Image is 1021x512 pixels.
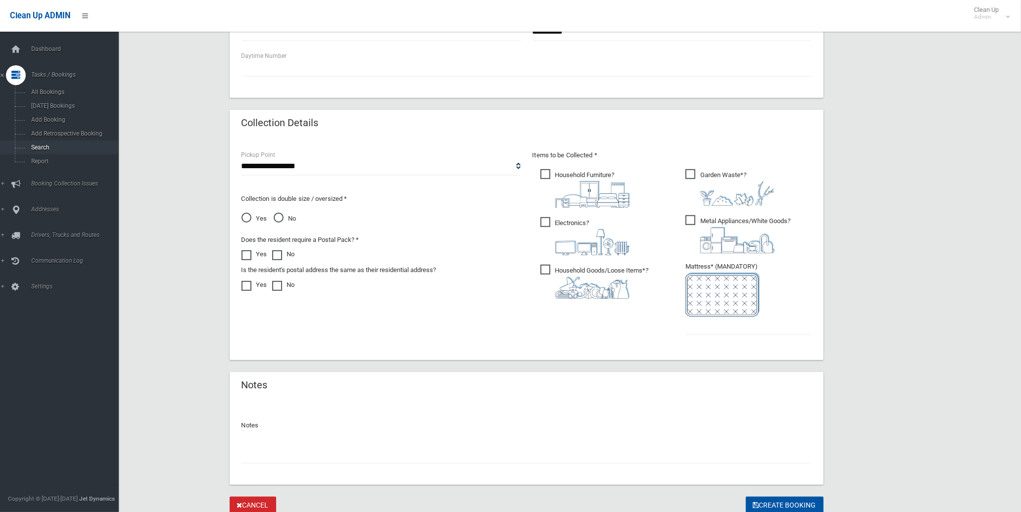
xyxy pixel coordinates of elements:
[555,181,630,208] img: aa9efdbe659d29b613fca23ba79d85cb.png
[28,283,127,290] span: Settings
[685,263,812,317] span: Mattress* (MANDATORY)
[555,267,649,299] i: ?
[28,206,127,213] span: Addresses
[242,213,267,225] span: Yes
[28,71,127,78] span: Tasks / Bookings
[230,113,331,133] header: Collection Details
[242,234,359,246] label: Does the resident require a Postal Pack? *
[969,6,1009,21] span: Clean Up
[700,217,790,253] i: ?
[700,171,775,206] i: ?
[28,158,119,165] span: Report
[28,144,119,151] span: Search
[242,193,521,205] p: Collection is double size / oversized *
[28,232,127,238] span: Drivers, Trucks and Routes
[242,264,437,276] label: Is the resident's postal address the same as their residential address?
[685,169,775,206] span: Garden Waste*
[242,248,267,260] label: Yes
[28,102,119,109] span: [DATE] Bookings
[242,419,812,431] p: Notes
[8,495,78,502] span: Copyright © [DATE]-[DATE]
[685,273,760,317] img: e7408bece873d2c1783593a074e5cb2f.png
[28,89,119,95] span: All Bookings
[685,215,790,253] span: Metal Appliances/White Goods
[540,265,649,299] span: Household Goods/Loose Items*
[274,213,296,225] span: No
[555,277,630,299] img: b13cc3517677393f34c0a387616ef184.png
[79,495,115,502] strong: Jet Dynamics
[272,279,295,291] label: No
[230,375,280,395] header: Notes
[540,169,630,208] span: Household Furniture
[700,181,775,206] img: 4fd8a5c772b2c999c83690221e5242e0.png
[555,219,630,255] i: ?
[700,227,775,253] img: 36c1b0289cb1767239cdd3de9e694f19.png
[28,257,127,264] span: Communication Log
[533,149,812,161] p: Items to be Collected *
[974,13,999,21] small: Admin
[28,116,119,123] span: Add Booking
[28,46,127,52] span: Dashboard
[272,248,295,260] label: No
[555,171,630,208] i: ?
[28,180,127,187] span: Booking Collection Issues
[242,279,267,291] label: Yes
[540,217,630,255] span: Electronics
[555,229,630,255] img: 394712a680b73dbc3d2a6a3a7ffe5a07.png
[10,11,70,20] span: Clean Up ADMIN
[28,130,119,137] span: Add Retrospective Booking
